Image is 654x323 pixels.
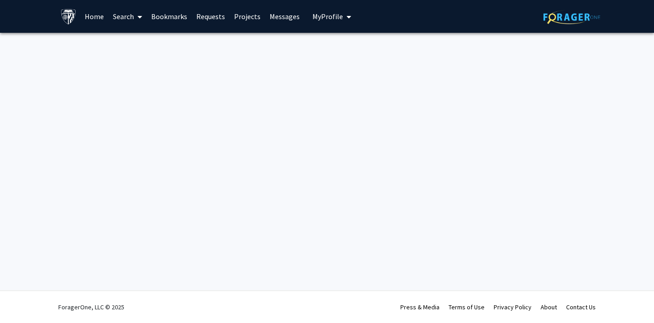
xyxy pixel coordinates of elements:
[80,0,108,32] a: Home
[61,9,77,25] img: Johns Hopkins University Logo
[147,0,192,32] a: Bookmarks
[58,291,124,323] div: ForagerOne, LLC © 2025
[312,12,343,21] span: My Profile
[108,0,147,32] a: Search
[494,303,531,311] a: Privacy Policy
[192,0,230,32] a: Requests
[566,303,596,311] a: Contact Us
[400,303,439,311] a: Press & Media
[230,0,265,32] a: Projects
[449,303,485,311] a: Terms of Use
[541,303,557,311] a: About
[265,0,304,32] a: Messages
[543,10,600,24] img: ForagerOne Logo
